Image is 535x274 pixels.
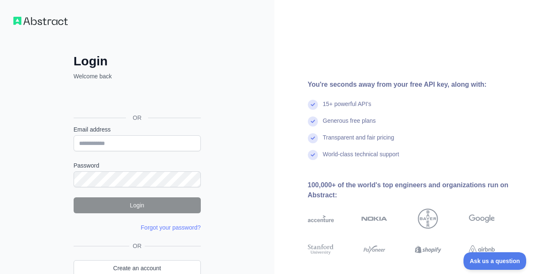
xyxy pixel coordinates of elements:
label: Email address [74,125,201,134]
img: check mark [308,116,318,127]
img: check mark [308,150,318,160]
div: Transparent and fair pricing [323,133,394,150]
img: bayer [418,209,438,229]
button: Login [74,197,201,213]
img: nokia [361,209,387,229]
img: airbnb [469,243,495,256]
div: You're seconds away from your free API key, along with: [308,80,522,90]
img: check mark [308,133,318,143]
img: Workflow [13,17,68,25]
div: 100,000+ of the world's top engineers and organizations run on Abstract: [308,180,522,200]
iframe: Toggle Customer Support [463,252,527,270]
label: Password [74,161,201,170]
span: OR [129,242,145,250]
div: World-class technical support [323,150,399,167]
div: 15+ powerful API's [323,100,371,116]
p: Welcome back [74,72,201,80]
span: OR [126,114,148,122]
img: google [469,209,495,229]
img: check mark [308,100,318,110]
img: shopify [415,243,441,256]
img: payoneer [361,243,387,256]
a: Forgot your password? [141,224,201,231]
img: accenture [308,209,334,229]
h2: Login [74,54,201,69]
div: Generous free plans [323,116,376,133]
iframe: Schaltfläche „Über Google anmelden“ [69,90,203,108]
img: stanford university [308,243,334,256]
